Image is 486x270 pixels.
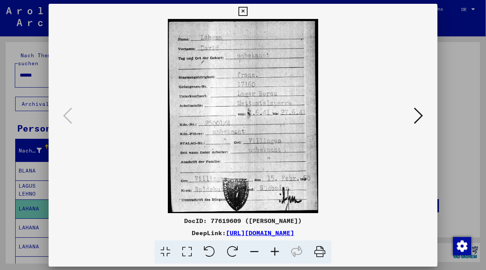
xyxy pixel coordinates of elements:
img: Zustimmung ändern [453,237,471,255]
div: DeepLink: [49,228,437,237]
img: 001.jpg [74,19,412,213]
div: Zustimmung ändern [453,237,471,255]
div: DocID: 77619609 ([PERSON_NAME]) [49,216,437,225]
a: [URL][DOMAIN_NAME] [226,229,294,237]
